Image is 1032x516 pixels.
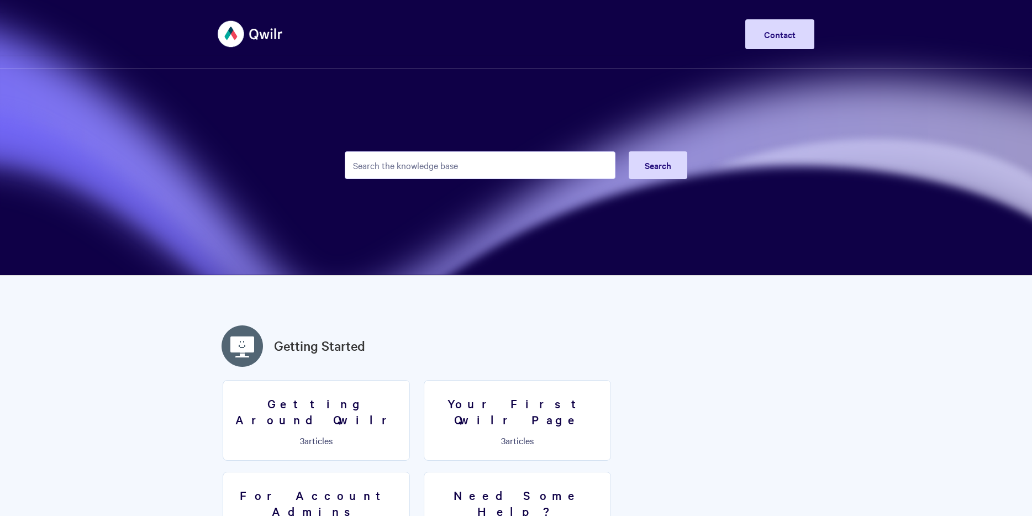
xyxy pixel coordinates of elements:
[501,434,506,446] span: 3
[424,380,611,461] a: Your First Qwilr Page 3articles
[223,380,410,461] a: Getting Around Qwilr 3articles
[230,435,403,445] p: articles
[645,159,671,171] span: Search
[629,151,687,179] button: Search
[274,336,365,356] a: Getting Started
[218,13,283,55] img: Qwilr Help Center
[431,396,604,427] h3: Your First Qwilr Page
[300,434,304,446] span: 3
[345,151,615,179] input: Search the knowledge base
[745,19,814,49] a: Contact
[431,435,604,445] p: articles
[230,396,403,427] h3: Getting Around Qwilr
